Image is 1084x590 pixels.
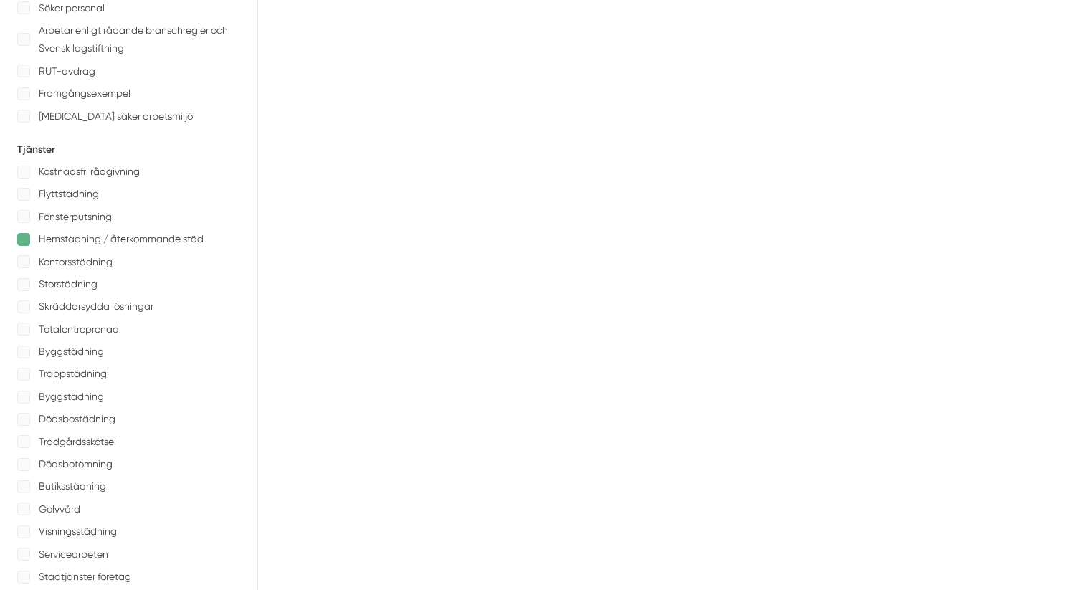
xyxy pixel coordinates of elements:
[39,365,107,383] p: Trappstädning
[39,253,113,271] p: Kontorsstädning
[39,163,140,181] p: Kostnadsfri rådgivning
[39,343,104,361] p: Byggstädning
[39,62,95,80] p: RUT-avdrag
[39,230,204,248] p: Hemstädning / återkommande städ
[39,500,80,518] p: Golvvård
[39,298,153,315] p: Skräddarsydda lösningar
[39,275,98,293] p: Storstädning
[39,108,193,125] p: [MEDICAL_DATA] säker arbetsmiljö
[39,388,104,406] p: Byggstädning
[39,85,130,103] p: Framgångsexempel
[39,208,112,226] p: Fönsterputsning
[39,320,119,338] p: Totalentreprenad
[17,143,240,157] h5: Tjänster
[39,433,116,451] p: Trädgårdsskötsel
[39,477,106,495] p: Butiksstädning
[39,546,108,563] p: Servicearbeten
[39,523,117,541] p: Visningsstädning
[39,410,115,428] p: Dödsbostädning
[39,455,113,473] p: Dödsbotömning
[39,22,240,58] p: Arbetar enligt rådande branschregler och Svensk lagstiftning
[39,185,99,203] p: Flyttstädning
[39,568,131,586] p: Städtjänster företag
